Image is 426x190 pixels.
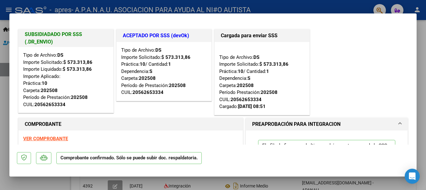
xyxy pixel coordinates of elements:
[405,169,420,184] div: Open Intercom Messenger
[23,52,109,108] div: Tipo de Archivo: Importe Solicitado: Importe Liquidado: Importe Aplicado: Práctica: Carpeta: Perí...
[56,152,202,164] p: Comprobante confirmado. Sólo se puede subir doc. respaldatoria.
[140,61,145,67] strong: 10
[252,121,340,128] h1: PREAPROBACIÓN PARA INTEGRACION
[253,54,259,60] strong: DS
[246,118,408,131] mat-expansion-panel-header: PREAPROBACIÓN PARA INTEGRACION
[139,75,156,81] strong: 202508
[63,59,92,65] strong: $ 573.313,86
[71,95,88,100] strong: 202508
[42,80,47,86] strong: 10
[237,83,254,88] strong: 202508
[123,32,205,39] h1: ACEPTADO POR SSS (devOk)
[34,101,65,108] div: 20562653334
[221,32,303,39] h1: Cargada para enviar SSS
[169,83,186,88] strong: 202508
[25,121,61,127] strong: COMPROBANTE
[261,90,278,95] strong: 202508
[23,136,68,141] a: VER COMPROBANTE
[57,52,63,58] strong: DS
[266,69,269,74] strong: 1
[63,66,92,72] strong: $ 573.313,86
[132,89,164,96] div: 20562653334
[41,88,58,93] strong: 202508
[161,54,190,60] strong: $ 573.313,86
[238,69,243,74] strong: 10
[25,31,107,46] h1: SUBSIDIADADO POR SSS (.DR_ENVIO)
[168,61,171,67] strong: 1
[247,75,250,81] strong: S
[219,47,305,110] div: Tipo de Archivo: Importe Solicitado: Práctica: / Cantidad: Dependencia: Carpeta: Período Prestaci...
[258,140,395,163] p: El afiliado figura en el ultimo padrón que tenemos de la SSS de
[149,69,152,74] strong: S
[155,47,161,53] strong: DS
[121,47,207,96] div: Tipo de Archivo: Importe Solicitado: Práctica: / Cantidad: Dependencia: Carpeta: Período de Prest...
[238,104,266,109] strong: [DATE] 08:51
[259,61,288,67] strong: $ 573.313,86
[231,96,262,103] div: 20562653334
